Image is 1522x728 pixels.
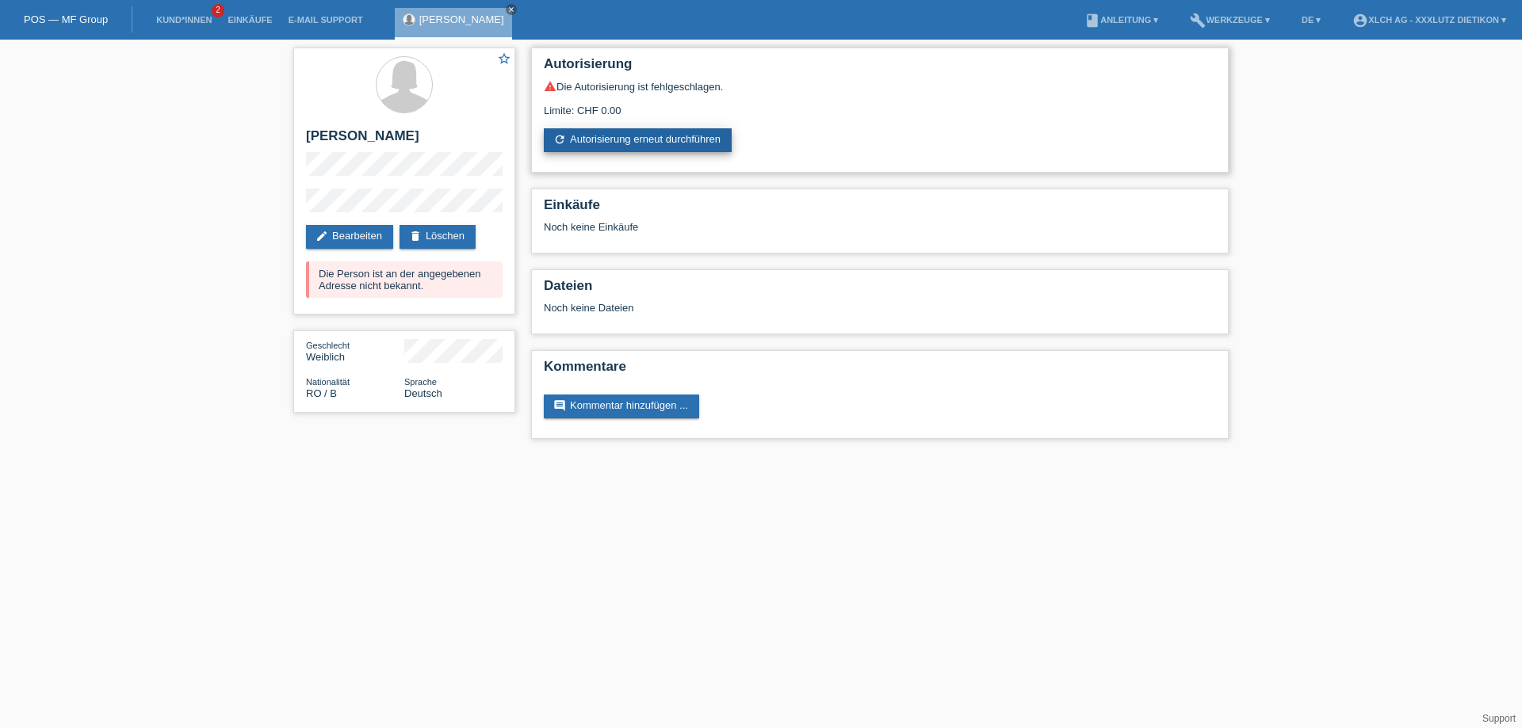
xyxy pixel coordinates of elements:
[544,394,699,418] a: commentKommentar hinzufügen ...
[506,4,517,15] a: close
[544,80,1216,93] div: Die Autorisierung ist fehlgeschlagen.
[409,230,422,242] i: delete
[544,278,1216,302] h2: Dateien
[24,13,108,25] a: POS — MF Group
[315,230,328,242] i: edit
[400,225,476,249] a: deleteLöschen
[1294,15,1329,25] a: DE ▾
[544,80,556,93] i: warning
[544,359,1216,383] h2: Kommentare
[1482,713,1516,724] a: Support
[1344,15,1514,25] a: account_circleXLCH AG - XXXLutz Dietikon ▾
[497,51,511,68] a: star_border
[544,128,732,152] a: refreshAutorisierung erneut durchführen
[544,93,1216,116] div: Limite: CHF 0.00
[306,261,503,298] div: Die Person ist an der angegebenen Adresse nicht bekannt.
[306,225,393,249] a: editBearbeiten
[1084,13,1100,29] i: book
[497,51,511,66] i: star_border
[544,221,1216,245] div: Noch keine Einkäufe
[148,15,220,25] a: Kund*innen
[281,15,371,25] a: E-Mail Support
[306,128,503,152] h2: [PERSON_NAME]
[544,56,1216,80] h2: Autorisierung
[306,341,350,350] span: Geschlecht
[1182,15,1278,25] a: buildWerkzeuge ▾
[553,399,566,412] i: comment
[306,377,350,387] span: Nationalität
[306,339,404,363] div: Weiblich
[544,302,1028,314] div: Noch keine Dateien
[507,6,515,13] i: close
[544,197,1216,221] h2: Einkäufe
[419,13,504,25] a: [PERSON_NAME]
[404,387,442,399] span: Deutsch
[306,387,337,399] span: Rumänien / B / 07.08.2019
[553,133,566,146] i: refresh
[212,4,224,17] span: 2
[1076,15,1166,25] a: bookAnleitung ▾
[404,377,437,387] span: Sprache
[1190,13,1206,29] i: build
[1352,13,1368,29] i: account_circle
[220,15,280,25] a: Einkäufe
